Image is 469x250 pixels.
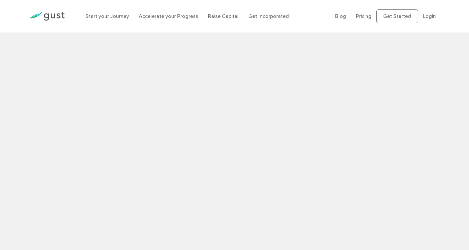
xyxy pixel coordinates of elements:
[139,13,198,19] a: Accelerate your Progress
[376,9,418,23] a: Get Started
[208,13,239,19] a: Raise Capital
[356,13,371,19] a: Pricing
[335,13,346,19] a: Blog
[85,13,129,19] a: Start your Journey
[28,12,65,21] img: Gust Logo
[248,13,289,19] a: Get Incorporated
[423,13,436,19] a: Login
